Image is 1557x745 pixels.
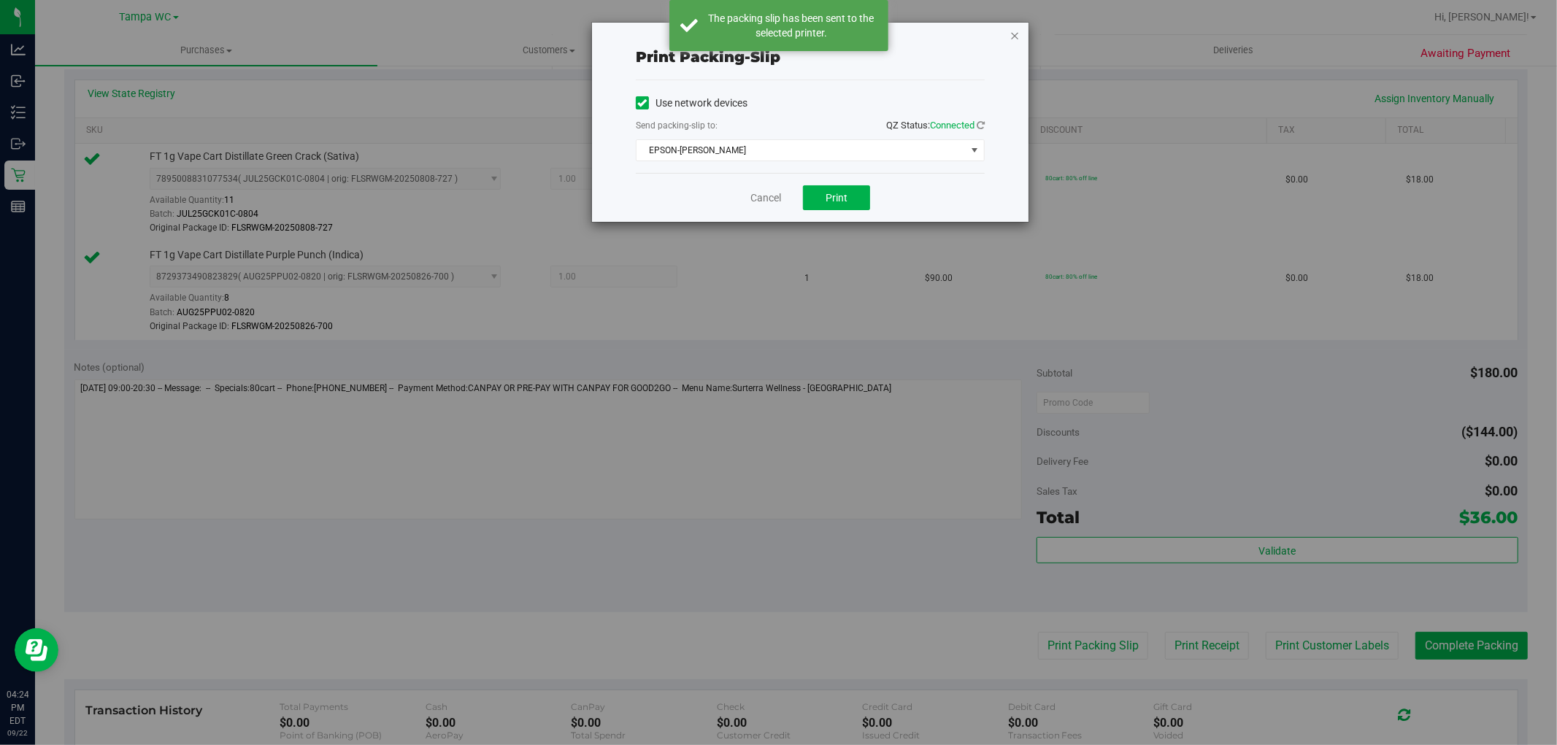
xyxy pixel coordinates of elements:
[886,120,985,131] span: QZ Status:
[637,140,966,161] span: EPSON-[PERSON_NAME]
[636,96,747,111] label: Use network devices
[930,120,974,131] span: Connected
[636,48,780,66] span: Print packing-slip
[826,192,847,204] span: Print
[636,119,718,132] label: Send packing-slip to:
[15,628,58,672] iframe: Resource center
[706,11,877,40] div: The packing slip has been sent to the selected printer.
[966,140,984,161] span: select
[750,190,781,206] a: Cancel
[803,185,870,210] button: Print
